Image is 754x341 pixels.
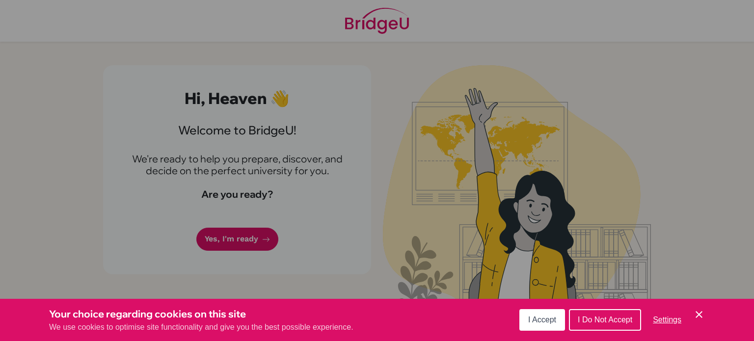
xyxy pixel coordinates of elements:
button: I Accept [519,309,565,331]
p: We use cookies to optimise site functionality and give you the best possible experience. [49,321,353,333]
span: I Do Not Accept [578,315,632,324]
button: Save and close [693,309,705,320]
button: I Do Not Accept [569,309,641,331]
h3: Your choice regarding cookies on this site [49,307,353,321]
button: Settings [645,310,689,330]
span: Settings [653,315,681,324]
span: I Accept [528,315,556,324]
